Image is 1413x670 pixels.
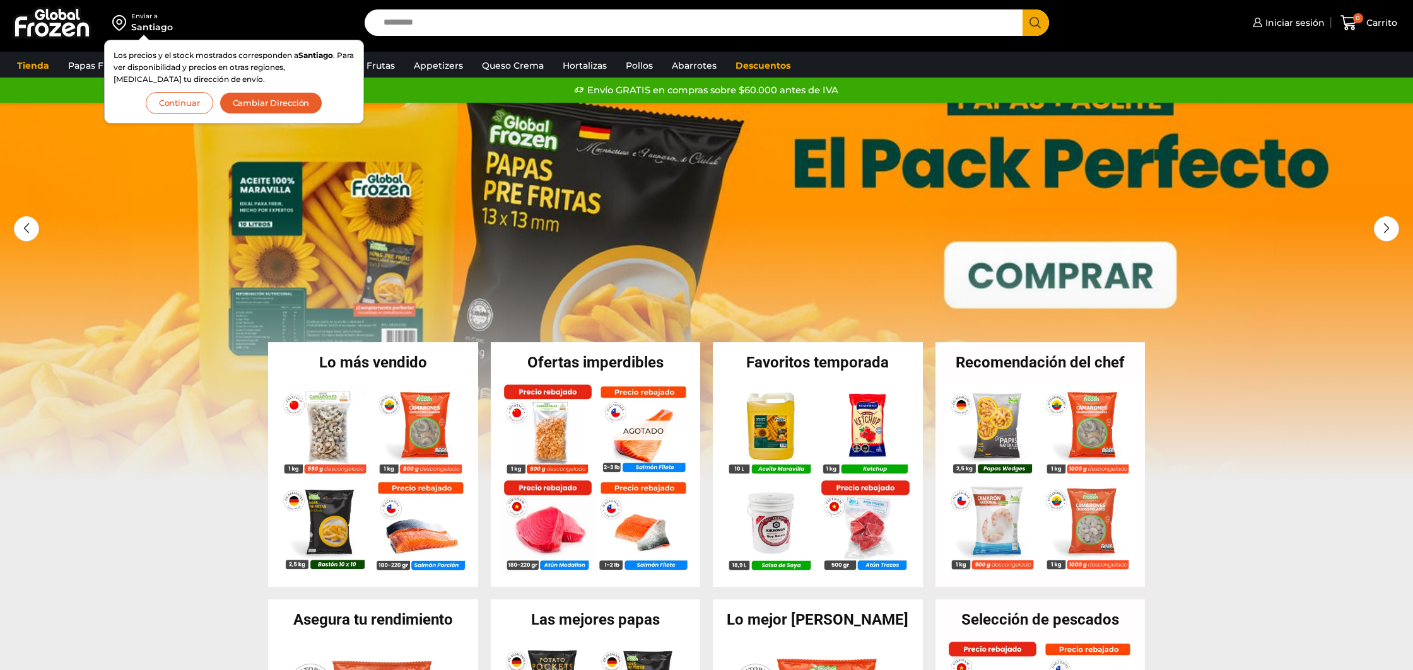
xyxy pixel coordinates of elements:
a: Papas Fritas [62,54,129,78]
button: Cambiar Dirección [220,92,323,114]
button: Search button [1023,9,1049,36]
h2: Selección de pescados [935,612,1146,627]
p: Agotado [614,420,672,440]
img: address-field-icon.svg [112,12,131,33]
a: Pollos [619,54,659,78]
span: Iniciar sesión [1262,16,1325,29]
a: Abarrotes [665,54,723,78]
span: 0 [1353,13,1363,23]
button: Continuar [146,92,213,114]
a: Tienda [11,54,56,78]
a: Descuentos [729,54,797,78]
a: Queso Crema [476,54,550,78]
div: Next slide [1374,216,1399,241]
div: Santiago [131,21,173,33]
h2: Ofertas imperdibles [491,355,701,370]
h2: Las mejores papas [491,612,701,627]
a: 0 Carrito [1337,8,1400,38]
a: Iniciar sesión [1250,10,1325,35]
div: Previous slide [14,216,39,241]
h2: Lo mejor [PERSON_NAME] [713,612,923,627]
h2: Asegura tu rendimiento [268,612,478,627]
p: Los precios y el stock mostrados corresponden a . Para ver disponibilidad y precios en otras regi... [114,49,355,86]
strong: Santiago [298,50,333,60]
h2: Favoritos temporada [713,355,923,370]
h2: Lo más vendido [268,355,478,370]
a: Hortalizas [556,54,613,78]
a: Appetizers [407,54,469,78]
h2: Recomendación del chef [935,355,1146,370]
div: Enviar a [131,12,173,21]
span: Carrito [1363,16,1397,29]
